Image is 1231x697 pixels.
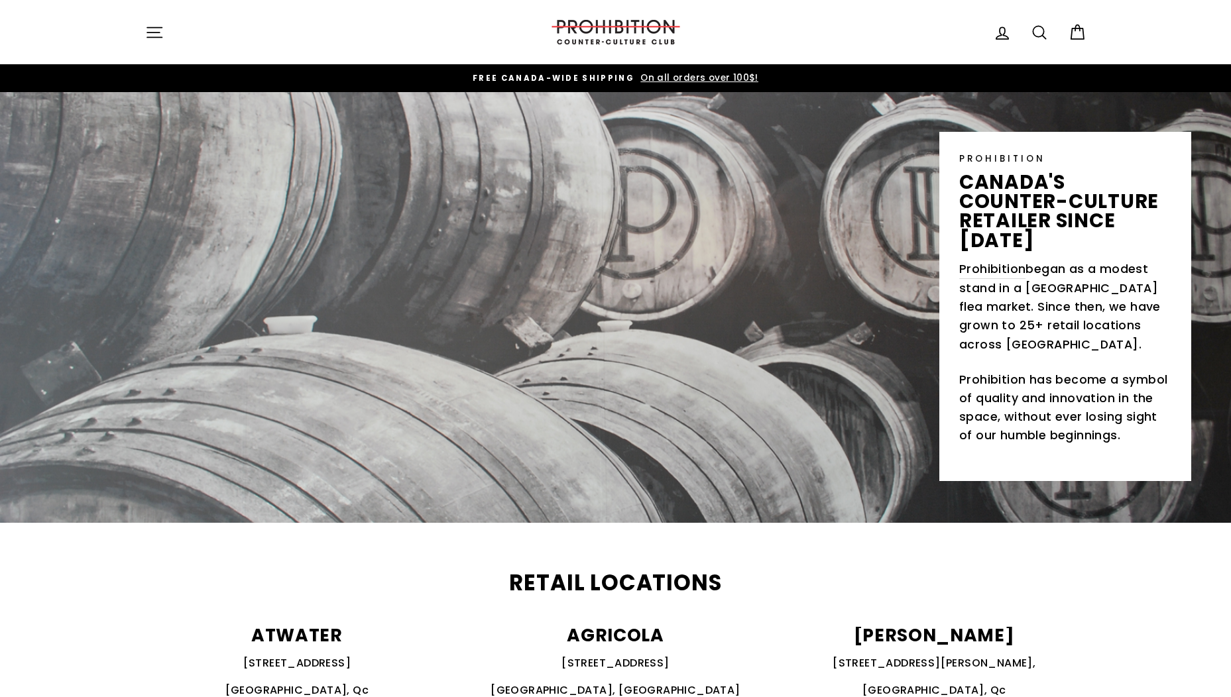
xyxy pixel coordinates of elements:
[145,655,449,672] p: [STREET_ADDRESS]
[959,260,1171,354] p: began as a modest stand in a [GEOGRAPHIC_DATA] flea market. Since then, we have grown to 25+ reta...
[148,71,1083,85] a: FREE CANADA-WIDE SHIPPING On all orders over 100$!
[463,655,768,672] p: [STREET_ADDRESS]
[550,20,682,44] img: PROHIBITION COUNTER-CULTURE CLUB
[463,627,768,645] p: AGRICOLA
[959,260,1026,279] a: Prohibition
[959,172,1171,250] p: canada's counter-culture retailer since [DATE]
[959,152,1171,166] p: PROHIBITION
[473,73,634,83] span: FREE CANADA-WIDE SHIPPING
[145,627,449,645] p: ATWATER
[782,655,1086,672] p: [STREET_ADDRESS][PERSON_NAME],
[782,627,1086,645] p: [PERSON_NAME]
[637,72,758,84] span: On all orders over 100$!
[959,370,1171,445] p: Prohibition has become a symbol of quality and innovation in the space, without ever losing sight...
[145,572,1086,594] h2: Retail Locations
